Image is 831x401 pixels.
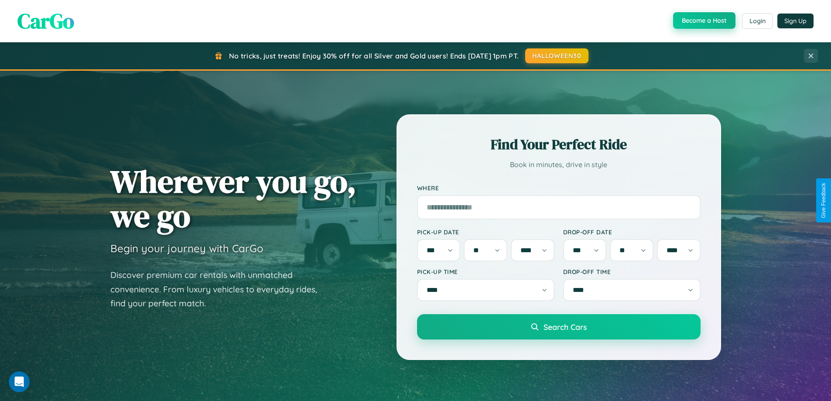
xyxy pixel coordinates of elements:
label: Where [417,184,701,192]
button: Search Cars [417,314,701,339]
iframe: Intercom live chat [9,371,30,392]
span: CarGo [17,7,74,35]
span: No tricks, just treats! Enjoy 30% off for all Silver and Gold users! Ends [DATE] 1pm PT. [229,51,519,60]
label: Drop-off Date [563,228,701,236]
button: Login [742,13,773,29]
h1: Wherever you go, we go [110,164,356,233]
button: Sign Up [777,14,814,28]
span: Search Cars [544,322,587,332]
h2: Find Your Perfect Ride [417,135,701,154]
p: Discover premium car rentals with unmatched convenience. From luxury vehicles to everyday rides, ... [110,268,328,311]
div: Give Feedback [821,183,827,218]
label: Pick-up Time [417,268,554,275]
p: Book in minutes, drive in style [417,158,701,171]
label: Pick-up Date [417,228,554,236]
h3: Begin your journey with CarGo [110,242,263,255]
label: Drop-off Time [563,268,701,275]
button: HALLOWEEN30 [525,48,588,63]
button: Become a Host [673,12,735,29]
